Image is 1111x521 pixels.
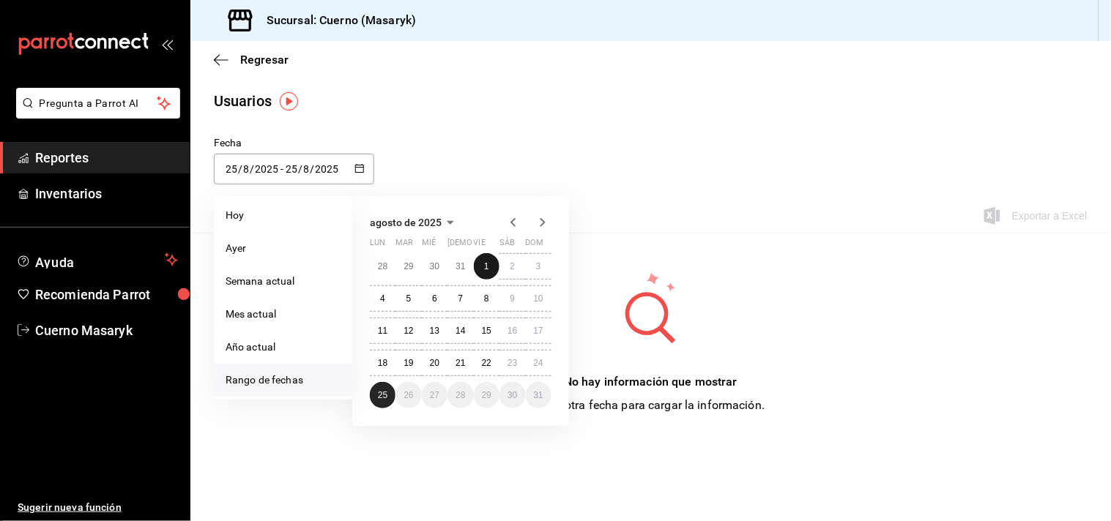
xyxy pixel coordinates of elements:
button: 12 de agosto de 2025 [395,318,421,344]
abbr: 30 de agosto de 2025 [508,390,517,400]
abbr: 29 de julio de 2025 [404,261,413,271]
span: - [280,163,283,175]
button: 7 de agosto de 2025 [447,285,473,312]
span: / [238,163,242,175]
span: agosto de 2025 [370,217,442,228]
h3: Sucursal: Cuerno (Masaryk) [255,12,416,29]
button: open_drawer_menu [161,38,173,50]
abbr: 15 de agosto de 2025 [482,326,491,336]
span: Cuerno Masaryk [35,321,178,340]
button: 23 de agosto de 2025 [499,350,525,376]
abbr: 17 de agosto de 2025 [534,326,543,336]
img: Tooltip marker [280,92,298,110]
button: 9 de agosto de 2025 [499,285,525,312]
abbr: 10 de agosto de 2025 [534,293,543,304]
abbr: 21 de agosto de 2025 [456,358,465,368]
button: 24 de agosto de 2025 [526,350,551,376]
abbr: jueves [447,238,534,253]
button: 14 de agosto de 2025 [447,318,473,344]
abbr: 29 de agosto de 2025 [482,390,491,400]
span: Regresar [240,53,289,67]
abbr: 27 de agosto de 2025 [430,390,439,400]
div: Usuarios [214,90,272,112]
span: Elige otra fecha para cargar la información. [537,398,765,412]
span: Pregunta a Parrot AI [40,96,157,111]
input: Day [285,163,298,175]
button: 10 de agosto de 2025 [526,285,551,312]
button: 31 de agosto de 2025 [526,382,551,408]
input: Month [303,163,311,175]
button: agosto de 2025 [370,214,459,231]
abbr: 1 de agosto de 2025 [484,261,489,271]
abbr: 9 de agosto de 2025 [510,293,515,304]
abbr: 22 de agosto de 2025 [482,358,491,368]
abbr: domingo [526,238,544,253]
button: 18 de agosto de 2025 [370,350,395,376]
li: Rango de fechas [214,364,352,397]
button: 16 de agosto de 2025 [499,318,525,344]
abbr: 16 de agosto de 2025 [508,326,517,336]
abbr: viernes [474,238,486,253]
button: 15 de agosto de 2025 [474,318,499,344]
button: 6 de agosto de 2025 [422,285,447,312]
li: Año actual [214,331,352,364]
button: 17 de agosto de 2025 [526,318,551,344]
abbr: 18 de agosto de 2025 [378,358,387,368]
span: / [250,163,254,175]
span: Recomienda Parrot [35,285,178,304]
a: Pregunta a Parrot AI [10,106,180,121]
abbr: 31 de julio de 2025 [456,261,465,271]
input: Year [254,163,279,175]
abbr: 23 de agosto de 2025 [508,358,517,368]
button: 4 de agosto de 2025 [370,285,395,312]
abbr: 30 de julio de 2025 [430,261,439,271]
abbr: 13 de agosto de 2025 [430,326,439,336]
button: 27 de agosto de 2025 [422,382,447,408]
button: 30 de julio de 2025 [422,253,447,280]
abbr: 5 de agosto de 2025 [406,293,412,304]
div: Fecha [214,135,374,151]
li: Ayer [214,232,352,265]
button: Regresar [214,53,289,67]
abbr: 26 de agosto de 2025 [404,390,413,400]
abbr: 11 de agosto de 2025 [378,326,387,336]
button: 8 de agosto de 2025 [474,285,499,312]
button: 26 de agosto de 2025 [395,382,421,408]
abbr: 25 de agosto de 2025 [378,390,387,400]
span: / [311,163,315,175]
input: Month [242,163,250,175]
button: 29 de agosto de 2025 [474,382,499,408]
input: Year [315,163,340,175]
button: 3 de agosto de 2025 [526,253,551,280]
abbr: 3 de agosto de 2025 [536,261,541,271]
button: 31 de julio de 2025 [447,253,473,280]
abbr: miércoles [422,238,436,253]
button: 11 de agosto de 2025 [370,318,395,344]
abbr: 6 de agosto de 2025 [432,293,437,304]
abbr: 7 de agosto de 2025 [458,293,464,304]
span: Ayuda [35,251,159,269]
button: 19 de agosto de 2025 [395,350,421,376]
abbr: 2 de agosto de 2025 [510,261,515,271]
input: Day [225,163,238,175]
button: 1 de agosto de 2025 [474,253,499,280]
abbr: 19 de agosto de 2025 [404,358,413,368]
button: 28 de julio de 2025 [370,253,395,280]
li: Hoy [214,199,352,232]
span: Reportes [35,148,178,168]
button: 21 de agosto de 2025 [447,350,473,376]
abbr: 14 de agosto de 2025 [456,326,465,336]
abbr: lunes [370,238,385,253]
abbr: 28 de agosto de 2025 [456,390,465,400]
button: 13 de agosto de 2025 [422,318,447,344]
abbr: 12 de agosto de 2025 [404,326,413,336]
abbr: martes [395,238,413,253]
button: 22 de agosto de 2025 [474,350,499,376]
abbr: 4 de agosto de 2025 [380,293,385,304]
span: / [298,163,302,175]
button: 29 de julio de 2025 [395,253,421,280]
button: 25 de agosto de 2025 [370,382,395,408]
abbr: sábado [499,238,515,253]
span: Inventarios [35,184,178,203]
